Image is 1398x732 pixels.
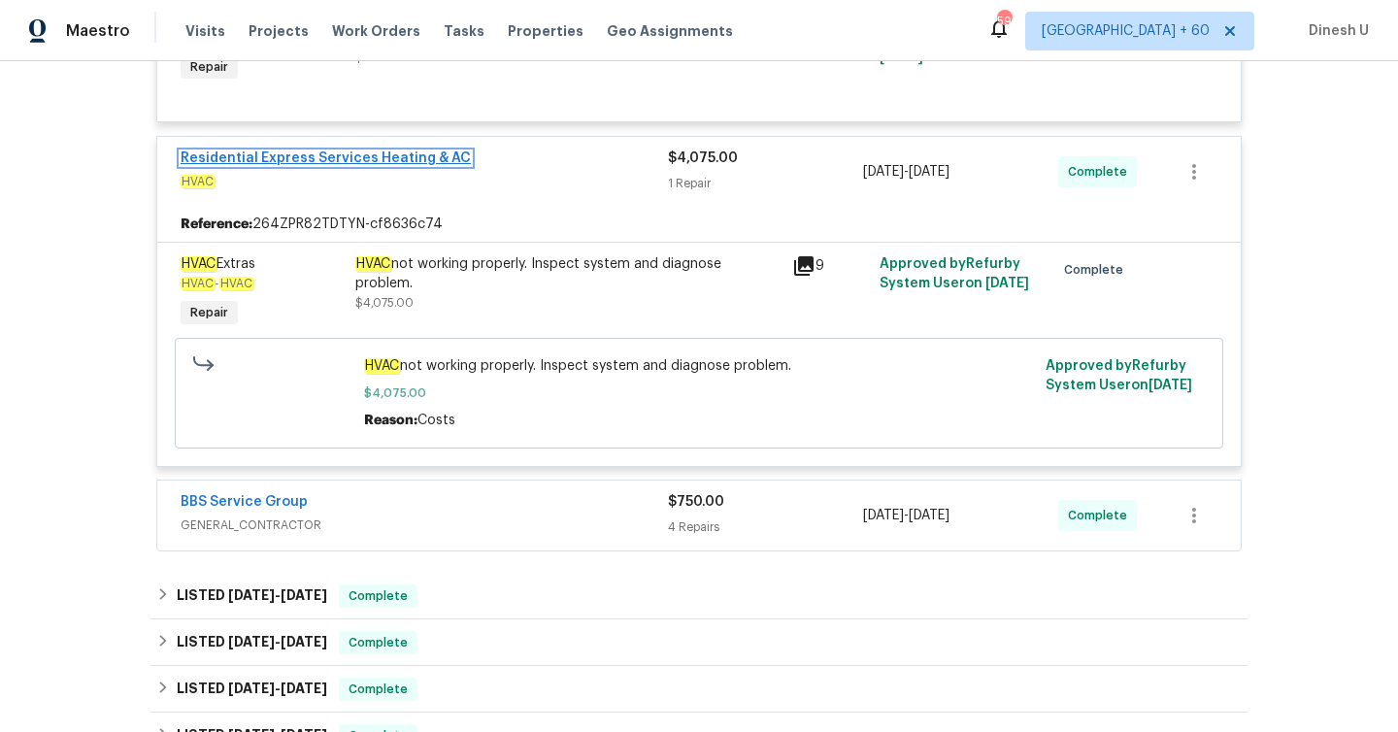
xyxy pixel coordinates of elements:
span: Complete [341,633,416,652]
span: Costs [417,414,455,427]
em: HVAC [181,256,216,272]
span: Complete [341,680,416,699]
span: Complete [1064,260,1131,280]
em: HVAC [355,256,391,272]
span: [DATE] [228,588,275,602]
span: Maestro [66,21,130,41]
div: 1 Repair [668,174,863,193]
span: $4,075.00 [355,297,414,309]
span: - [181,278,253,289]
div: LISTED [DATE]-[DATE]Complete [150,573,1248,619]
div: LISTED [DATE]-[DATE]Complete [150,666,1248,713]
span: [DATE] [909,165,949,179]
span: [DATE] [1148,379,1192,392]
div: not working properly. Inspect system and diagnose problem. [355,254,781,293]
span: - [228,588,327,602]
h6: LISTED [177,631,327,654]
span: [GEOGRAPHIC_DATA] + 60 [1042,21,1210,41]
span: GENERAL_CONTRACTOR [181,516,668,535]
h6: LISTED [177,584,327,608]
span: [DATE] [863,509,904,522]
span: Projects [249,21,309,41]
a: Residential Express Services Heating & AC [181,151,471,165]
span: Visits [185,21,225,41]
span: $4,075.00 [668,151,738,165]
div: 9 [792,254,868,278]
span: [DATE] [863,165,904,179]
span: - [863,506,949,525]
em: HVAC [219,277,253,290]
span: Approved by Refurby System User on [1046,359,1192,392]
div: 595 [997,12,1011,31]
span: $750.00 [668,495,724,509]
em: HVAC [181,277,215,290]
span: [DATE] [909,509,949,522]
span: [DATE] [281,588,327,602]
span: Approved by Refurby System User on [880,257,1029,290]
span: Repair [183,57,236,77]
span: Work Orders [332,21,420,41]
span: Dinesh U [1301,21,1369,41]
span: [DATE] [228,635,275,649]
span: Complete [341,586,416,606]
span: [DATE] [281,635,327,649]
span: - [863,162,949,182]
a: BBS Service Group [181,495,308,509]
span: Complete [1068,162,1135,182]
span: - [228,635,327,649]
b: Reference: [181,215,252,234]
span: [DATE] [985,277,1029,290]
span: Properties [508,21,583,41]
span: Repair [183,303,236,322]
span: - [228,682,327,695]
span: Geo Assignments [607,21,733,41]
div: 264ZPR82TDTYN-cf8636c74 [157,207,1241,242]
span: [DATE] [228,682,275,695]
div: LISTED [DATE]-[DATE]Complete [150,619,1248,666]
span: Reason: [364,414,417,427]
span: Tasks [444,24,484,38]
span: [DATE] [281,682,327,695]
span: Extras [181,256,255,272]
span: Complete [1068,506,1135,525]
span: $4,075.00 [364,383,1035,403]
em: HVAC [364,358,400,374]
div: 4 Repairs [668,517,863,537]
em: HVAC [181,175,215,188]
span: not working properly. Inspect system and diagnose problem. [364,356,1035,376]
h6: LISTED [177,678,327,701]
